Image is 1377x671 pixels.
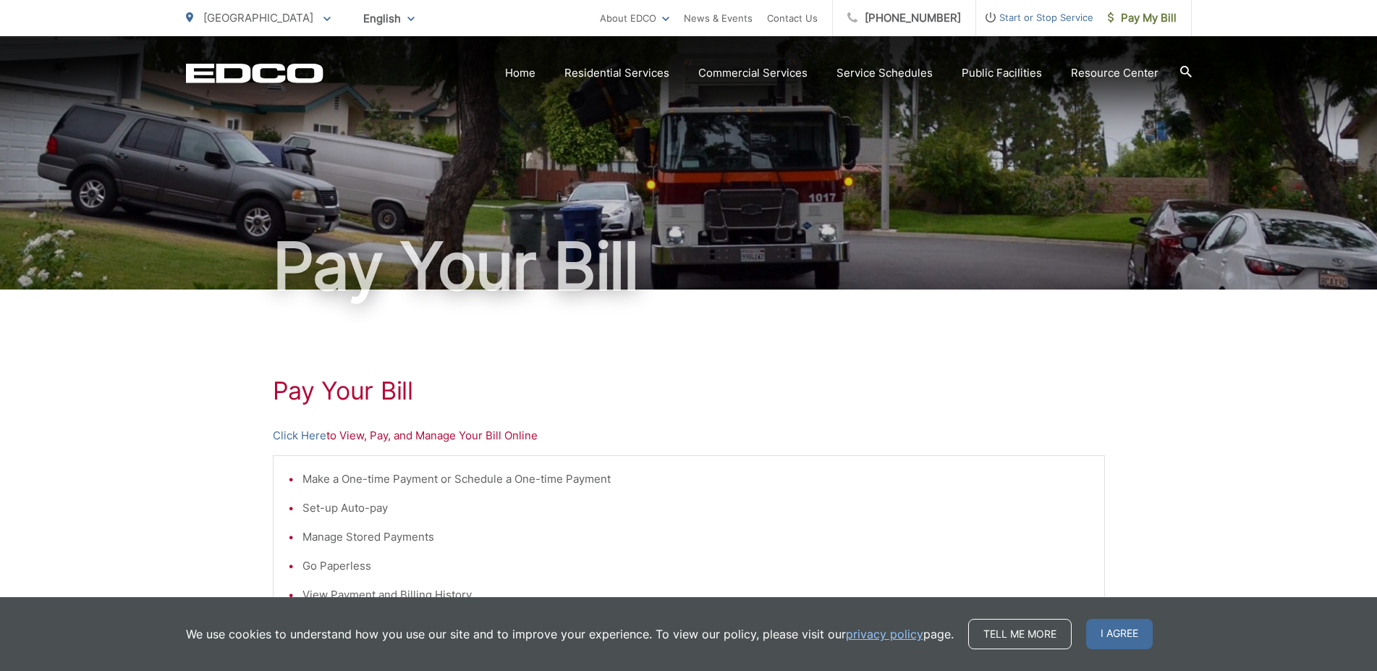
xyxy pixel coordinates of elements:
[698,64,808,82] a: Commercial Services
[1108,9,1177,27] span: Pay My Bill
[352,6,425,31] span: English
[600,9,669,27] a: About EDCO
[186,625,954,643] p: We use cookies to understand how you use our site and to improve your experience. To view our pol...
[505,64,535,82] a: Home
[186,63,323,83] a: EDCD logo. Return to the homepage.
[564,64,669,82] a: Residential Services
[1086,619,1153,649] span: I agree
[273,427,1105,444] p: to View, Pay, and Manage Your Bill Online
[273,376,1105,405] h1: Pay Your Bill
[302,470,1090,488] li: Make a One-time Payment or Schedule a One-time Payment
[962,64,1042,82] a: Public Facilities
[767,9,818,27] a: Contact Us
[846,625,923,643] a: privacy policy
[273,427,326,444] a: Click Here
[302,586,1090,604] li: View Payment and Billing History
[1071,64,1158,82] a: Resource Center
[302,528,1090,546] li: Manage Stored Payments
[968,619,1072,649] a: Tell me more
[684,9,753,27] a: News & Events
[302,557,1090,575] li: Go Paperless
[836,64,933,82] a: Service Schedules
[302,499,1090,517] li: Set-up Auto-pay
[203,11,313,25] span: [GEOGRAPHIC_DATA]
[186,230,1192,303] h1: Pay Your Bill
